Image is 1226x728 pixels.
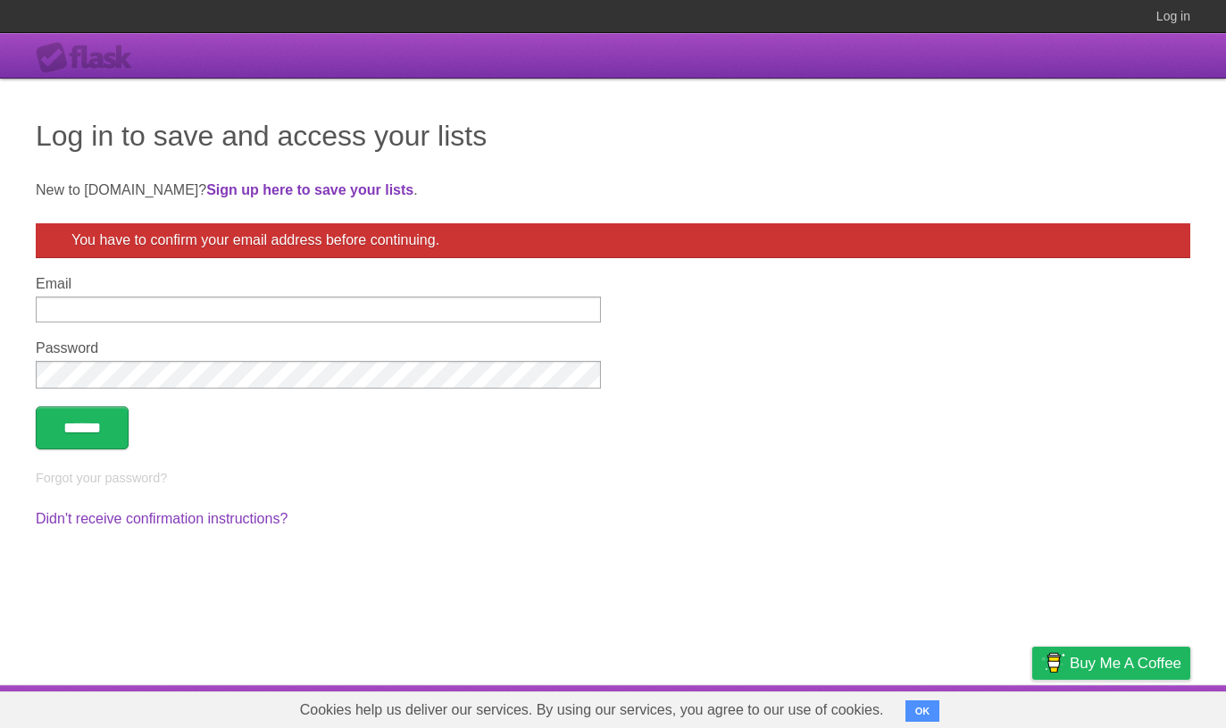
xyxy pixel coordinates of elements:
label: Password [36,340,601,356]
div: You have to confirm your email address before continuing. [36,223,1190,258]
a: Terms [948,690,988,724]
a: Buy me a coffee [1032,647,1190,680]
span: Cookies help us deliver our services. By using our services, you agree to our use of cookies. [282,692,902,728]
h1: Log in to save and access your lists [36,114,1190,157]
div: Flask [36,42,143,74]
a: Suggest a feature [1078,690,1190,724]
a: Forgot your password? [36,471,167,485]
span: Buy me a coffee [1070,648,1181,679]
a: Developers [854,690,926,724]
a: About [795,690,832,724]
button: OK [905,700,940,722]
a: Didn't receive confirmation instructions? [36,511,288,526]
img: Buy me a coffee [1041,648,1065,678]
a: Privacy [1009,690,1055,724]
p: New to [DOMAIN_NAME]? . [36,180,1190,201]
label: Email [36,276,601,292]
a: Sign up here to save your lists [206,182,413,197]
